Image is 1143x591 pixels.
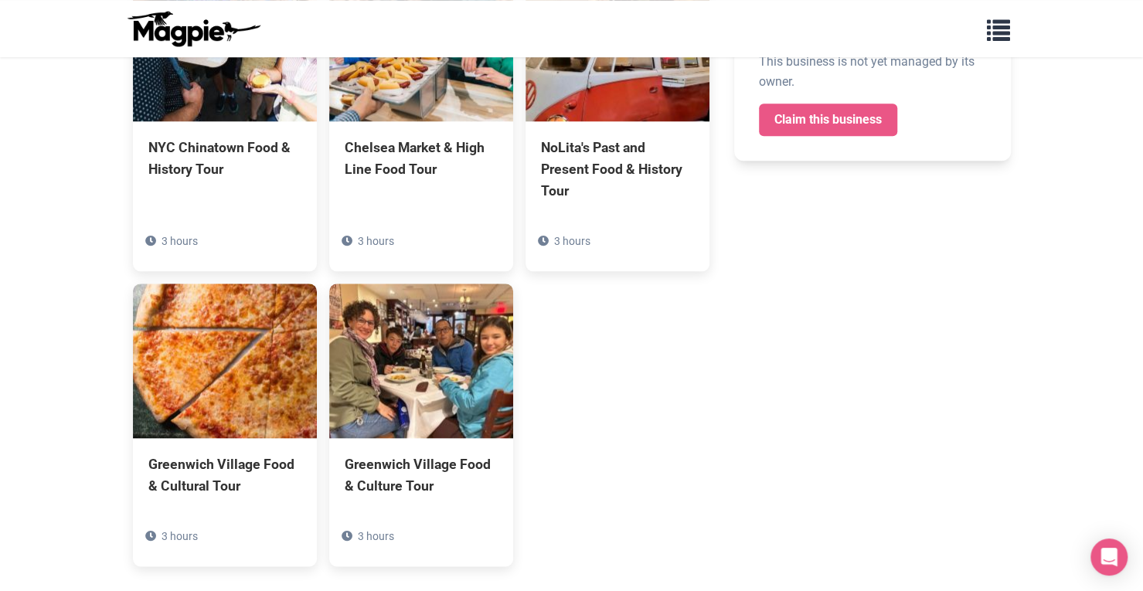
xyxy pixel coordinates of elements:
p: This business is not yet managed by its owner. [759,52,985,91]
a: Greenwich Village Food & Culture Tour 3 hours [329,284,513,566]
span: 3 hours [162,235,198,247]
img: Greenwich Village Food & Culture Tour [329,284,513,438]
div: NYC Chinatown Food & History Tour [148,137,301,180]
div: Greenwich Village Food & Cultural Tour [148,453,301,497]
a: Claim this business [759,104,897,136]
span: 3 hours [358,235,394,247]
a: Greenwich Village Food & Cultural Tour 3 hours [133,284,317,566]
div: Greenwich Village Food & Culture Tour [345,453,498,497]
img: Greenwich Village Food & Cultural Tour [133,284,317,438]
span: 3 hours [162,530,198,542]
img: logo-ab69f6fb50320c5b225c76a69d11143b.png [124,10,263,47]
div: NoLita's Past and Present Food & History Tour [541,137,694,202]
div: Open Intercom Messenger [1090,538,1128,576]
span: 3 hours [358,530,394,542]
span: 3 hours [554,235,590,247]
div: Chelsea Market & High Line Food Tour [345,137,498,180]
